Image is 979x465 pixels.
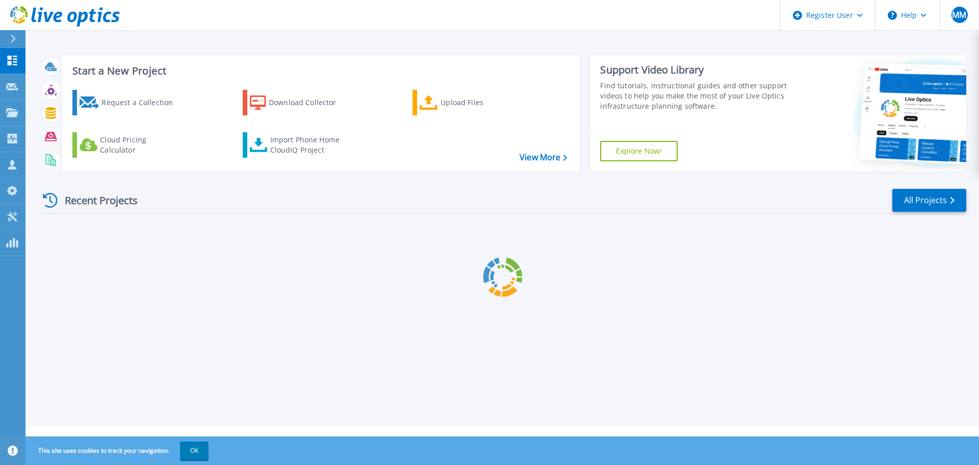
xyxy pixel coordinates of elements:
[100,135,182,155] div: Cloud Pricing Calculator
[72,132,186,158] a: Cloud Pricing Calculator
[270,135,350,155] div: Import Phone Home CloudIQ Project
[180,442,209,460] button: OK
[28,442,209,460] span: This site uses cookies to track your navigation.
[441,92,522,113] div: Upload Files
[243,90,356,115] a: Download Collector
[600,63,792,77] div: Support Video Library
[520,153,567,162] a: View More
[72,90,186,115] a: Request a Collection
[600,81,792,111] div: Find tutorials, instructional guides and other support videos to help you make the most of your L...
[600,141,678,161] a: Explore Now!
[413,90,526,115] a: Upload Files
[952,11,966,19] span: MM
[101,92,183,113] div: Request a Collection
[892,189,966,212] a: All Projects
[39,188,151,213] div: Recent Projects
[269,92,350,113] div: Download Collector
[72,65,567,77] h3: Start a New Project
